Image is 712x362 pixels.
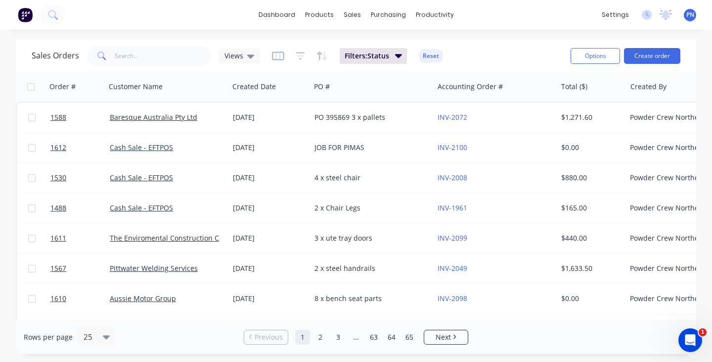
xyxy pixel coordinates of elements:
a: dashboard [254,7,300,22]
div: Created By [630,82,667,92]
div: JOB FOR PIMAS [314,143,424,153]
a: Cash Sale - EFTPOS [110,143,173,152]
span: PN [686,10,694,19]
a: 1609 [50,314,110,344]
a: Page 65 [402,330,417,345]
button: Create order [624,48,680,64]
a: INV-2072 [438,112,467,122]
a: INV-2049 [438,263,467,273]
a: Cash Sale - EFTPOS [110,203,173,212]
div: [DATE] [233,294,307,304]
span: 1611 [50,233,66,243]
span: 1488 [50,203,66,213]
a: Previous page [244,332,288,342]
span: 1 [699,328,707,336]
div: $440.00 [561,233,619,243]
a: INV-2008 [438,173,467,182]
img: Factory [18,7,33,22]
div: PO # [314,82,330,92]
span: Filters: Status [345,51,389,61]
a: Page 63 [366,330,381,345]
a: Jump forward [349,330,363,345]
a: 1530 [50,163,110,193]
div: sales [339,7,366,22]
span: 1588 [50,112,66,122]
span: 1567 [50,263,66,273]
div: 2 x Chair Legs [314,203,424,213]
span: 1612 [50,143,66,153]
a: The Enviromental Construction Company [110,233,246,243]
a: Next page [424,332,468,342]
span: Next [436,332,451,342]
a: Page 2 [313,330,328,345]
a: INV-1961 [438,203,467,212]
div: Total ($) [561,82,587,92]
div: [DATE] [233,173,307,183]
a: INV-2099 [438,233,467,243]
div: purchasing [366,7,411,22]
iframe: Intercom live chat [678,328,702,352]
div: [DATE] [233,263,307,273]
span: Previous [255,332,283,342]
a: Aussie Motor Group [110,294,176,303]
a: Baresque Australia Pty Ltd [110,112,197,122]
div: productivity [411,7,459,22]
a: Pittwater Welding Services [110,263,198,273]
div: $0.00 [561,143,619,153]
a: INV-2098 [438,294,467,303]
button: Options [571,48,620,64]
div: products [300,7,339,22]
div: PO 395869 3 x pallets [314,112,424,122]
ul: Pagination [240,330,472,345]
div: $880.00 [561,173,619,183]
span: Rows per page [24,332,73,342]
a: 1588 [50,103,110,132]
div: [DATE] [233,233,307,243]
div: settings [597,7,634,22]
div: Order # [49,82,76,92]
a: 1488 [50,193,110,223]
div: $165.00 [561,203,619,213]
a: INV-2100 [438,143,467,152]
div: 2 x steel handrails [314,263,424,273]
a: Page 64 [384,330,399,345]
div: $1,633.50 [561,263,619,273]
button: Filters:Status [340,48,407,64]
a: Page 1 is your current page [295,330,310,345]
h1: Sales Orders [32,51,79,60]
a: 1610 [50,284,110,313]
div: 8 x bench seat parts [314,294,424,304]
input: Search... [115,46,211,66]
div: $0.00 [561,294,619,304]
span: Views [224,51,243,61]
div: 3 x ute tray doors [314,233,424,243]
div: [DATE] [233,112,307,122]
span: 1530 [50,173,66,183]
a: Cash Sale - EFTPOS [110,173,173,182]
div: $1,271.60 [561,112,619,122]
a: 1612 [50,133,110,162]
div: 4 x steel chair [314,173,424,183]
a: 1567 [50,254,110,283]
div: [DATE] [233,143,307,153]
span: 1610 [50,294,66,304]
a: 1611 [50,223,110,253]
div: [DATE] [233,203,307,213]
div: Created Date [232,82,276,92]
div: Accounting Order # [438,82,503,92]
a: Page 3 [331,330,346,345]
div: Customer Name [109,82,163,92]
button: Reset [419,49,443,63]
